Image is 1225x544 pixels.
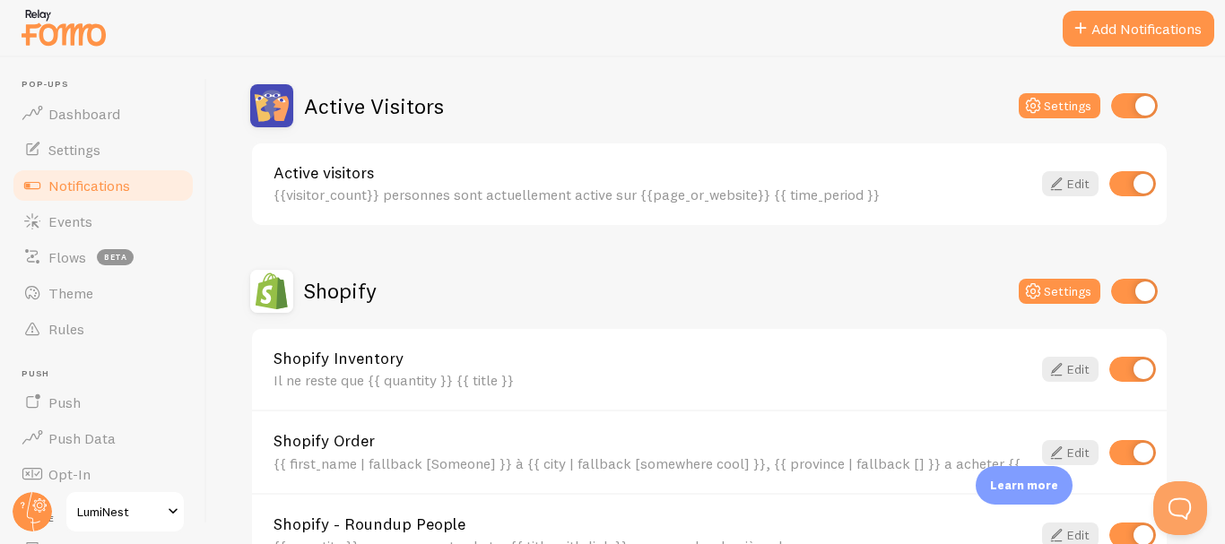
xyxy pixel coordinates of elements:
[11,420,195,456] a: Push Data
[274,372,1031,388] div: Il ne reste que {{ quantity }} {{ title }}
[274,433,1031,449] a: Shopify Order
[11,203,195,239] a: Events
[274,350,1031,367] a: Shopify Inventory
[22,79,195,91] span: Pop-ups
[97,249,134,265] span: beta
[48,105,120,123] span: Dashboard
[990,477,1058,494] p: Learn more
[11,311,195,347] a: Rules
[48,141,100,159] span: Settings
[1042,357,1099,382] a: Edit
[304,277,377,305] h2: Shopify
[19,4,109,50] img: fomo-relay-logo-orange.svg
[1019,279,1100,304] button: Settings
[11,96,195,132] a: Dashboard
[1153,481,1207,535] iframe: Help Scout Beacon - Open
[48,212,92,230] span: Events
[48,248,86,266] span: Flows
[274,186,1031,203] div: {{visitor_count}} personnes sont actuellement active sur {{page_or_website}} {{ time_period }}
[22,368,195,380] span: Push
[11,239,195,275] a: Flows beta
[250,84,293,127] img: Active Visitors
[274,165,1031,181] a: Active visitors
[65,490,186,533] a: LumiNest
[1042,171,1099,196] a: Edit
[274,455,1031,471] div: {{ first_name | fallback [Someone] }} à {{ city | fallback [somewhere cool] }}, {{ province | fal...
[48,177,130,194] span: Notifications
[11,168,195,203] a: Notifications
[48,429,116,447] span: Push Data
[48,284,93,302] span: Theme
[274,516,1031,532] a: Shopify - Roundup People
[77,501,162,522] span: LumiNest
[1042,440,1099,465] a: Edit
[48,465,91,483] span: Opt-In
[11,456,195,492] a: Opt-In
[976,466,1073,505] div: Learn more
[48,393,81,411] span: Push
[11,384,195,420] a: Push
[48,320,84,338] span: Rules
[250,270,293,313] img: Shopify
[11,275,195,311] a: Theme
[1019,93,1100,118] button: Settings
[304,92,444,120] h2: Active Visitors
[11,132,195,168] a: Settings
